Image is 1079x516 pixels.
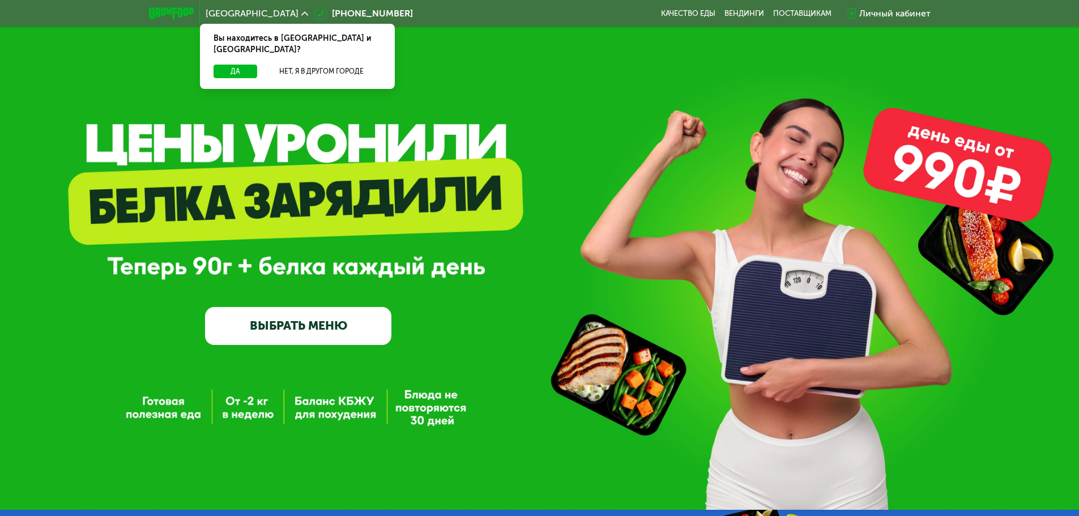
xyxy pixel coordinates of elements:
[859,7,931,20] div: Личный кабинет
[200,24,395,65] div: Вы находитесь в [GEOGRAPHIC_DATA] и [GEOGRAPHIC_DATA]?
[214,65,257,78] button: Да
[262,65,381,78] button: Нет, я в другом городе
[205,307,391,344] a: ВЫБРАТЬ МЕНЮ
[661,9,715,18] a: Качество еды
[724,9,764,18] a: Вендинги
[773,9,831,18] div: поставщикам
[206,9,298,18] span: [GEOGRAPHIC_DATA]
[314,7,413,20] a: [PHONE_NUMBER]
